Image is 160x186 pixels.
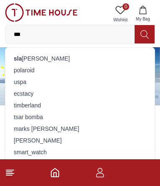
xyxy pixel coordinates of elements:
[131,3,155,25] button: My Bag
[10,99,150,111] div: timberland
[50,168,60,178] a: Home
[132,16,153,22] span: My Bag
[10,111,150,123] div: tsar bomba
[5,3,77,22] img: ...
[110,3,131,25] a: 0Wishlist
[10,76,150,88] div: uspa
[10,64,150,76] div: polaroid
[110,17,131,23] span: Wishlist
[122,3,129,10] span: 0
[10,146,150,158] div: smart_watch
[10,158,150,170] div: smart
[14,55,22,62] strong: sla
[10,123,150,135] div: marks [PERSON_NAME]
[10,53,150,64] div: [PERSON_NAME]
[10,135,150,146] div: [PERSON_NAME]
[10,88,150,99] div: ecstacy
